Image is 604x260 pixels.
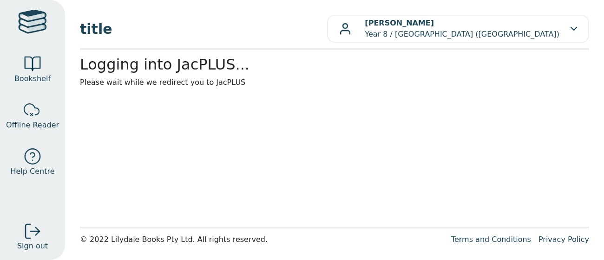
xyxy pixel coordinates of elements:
div: © 2022 Lilydale Books Pty Ltd. All rights reserved. [80,234,444,245]
a: Privacy Policy [538,235,589,244]
span: Sign out [17,241,48,252]
h2: Logging into JacPLUS... [80,56,589,73]
p: Please wait while we redirect you to JacPLUS [80,77,589,88]
span: title [80,19,327,39]
b: [PERSON_NAME] [365,19,434,27]
span: Help Centre [10,166,54,177]
a: Terms and Conditions [451,235,531,244]
button: [PERSON_NAME]Year 8 / [GEOGRAPHIC_DATA] ([GEOGRAPHIC_DATA]) [327,15,589,43]
span: Bookshelf [14,73,51,84]
span: Offline Reader [6,120,59,131]
p: Year 8 / [GEOGRAPHIC_DATA] ([GEOGRAPHIC_DATA]) [365,18,559,40]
